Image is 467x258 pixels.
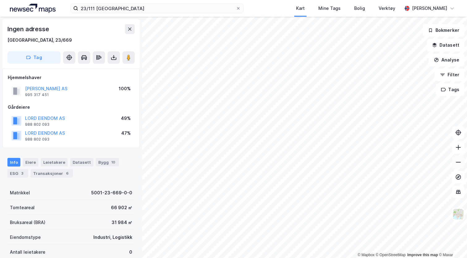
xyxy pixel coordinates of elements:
[407,253,438,257] a: Improve this map
[10,248,45,256] div: Antall leietakere
[121,115,131,122] div: 49%
[379,5,395,12] div: Verktøy
[376,253,406,257] a: OpenStreetMap
[91,189,132,197] div: 5001-23-669-0-0
[436,228,467,258] iframe: Chat Widget
[41,158,68,167] div: Leietakere
[436,83,465,96] button: Tags
[436,228,467,258] div: Kontrollprogram for chat
[31,169,73,178] div: Transaksjoner
[70,158,93,167] div: Datasett
[7,158,20,167] div: Info
[10,189,30,197] div: Matrikkel
[64,170,70,176] div: 6
[7,51,61,64] button: Tag
[296,5,305,12] div: Kart
[10,234,41,241] div: Eiendomstype
[23,158,38,167] div: Eiere
[93,234,132,241] div: Industri, Logistikk
[10,219,45,226] div: Bruksareal (BRA)
[7,169,28,178] div: ESG
[7,24,50,34] div: Ingen adresse
[25,92,49,97] div: 995 317 451
[111,204,132,211] div: 66 902 ㎡
[25,137,49,142] div: 988 802 093
[119,85,131,92] div: 100%
[25,122,49,127] div: 988 802 093
[7,36,72,44] div: [GEOGRAPHIC_DATA], 23/669
[318,5,341,12] div: Mine Tags
[78,4,236,13] input: Søk på adresse, matrikkel, gårdeiere, leietakere eller personer
[129,248,132,256] div: 0
[435,69,465,81] button: Filter
[427,39,465,51] button: Datasett
[452,208,464,220] img: Z
[10,204,35,211] div: Tomteareal
[8,104,134,111] div: Gårdeiere
[121,129,131,137] div: 47%
[429,54,465,66] button: Analyse
[19,170,26,176] div: 3
[423,24,465,36] button: Bokmerker
[412,5,447,12] div: [PERSON_NAME]
[112,219,132,226] div: 31 984 ㎡
[96,158,119,167] div: Bygg
[8,74,134,81] div: Hjemmelshaver
[354,5,365,12] div: Bolig
[358,253,375,257] a: Mapbox
[10,4,56,13] img: logo.a4113a55bc3d86da70a041830d287a7e.svg
[110,159,117,165] div: 10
